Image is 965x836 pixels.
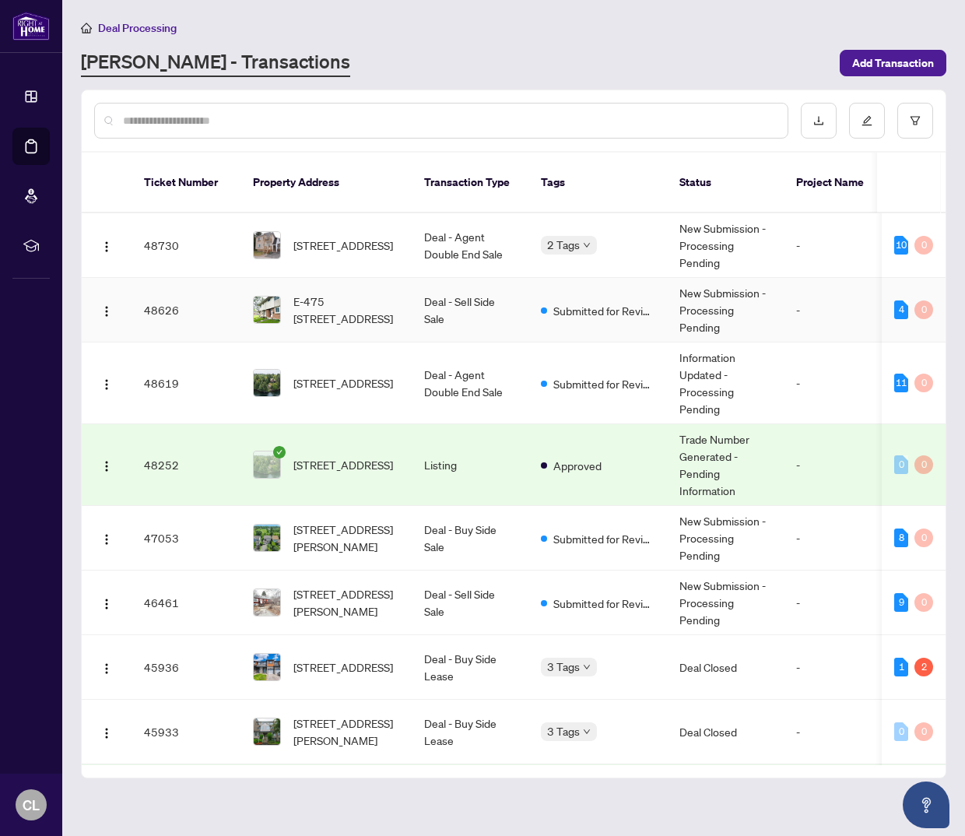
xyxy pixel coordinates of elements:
[293,293,399,327] span: E-475 [STREET_ADDRESS]
[840,50,946,76] button: Add Transaction
[254,525,280,551] img: thumbnail-img
[784,278,877,342] td: -
[914,300,933,319] div: 0
[667,424,784,506] td: Trade Number Generated - Pending Information
[100,378,113,391] img: Logo
[412,700,528,764] td: Deal - Buy Side Lease
[293,237,393,254] span: [STREET_ADDRESS]
[849,103,885,139] button: edit
[852,51,934,76] span: Add Transaction
[412,506,528,571] td: Deal - Buy Side Sale
[667,278,784,342] td: New Submission - Processing Pending
[132,424,240,506] td: 48252
[100,460,113,472] img: Logo
[784,571,877,635] td: -
[914,455,933,474] div: 0
[293,585,399,620] span: [STREET_ADDRESS][PERSON_NAME]
[897,103,933,139] button: filter
[412,213,528,278] td: Deal - Agent Double End Sale
[240,153,412,213] th: Property Address
[94,655,119,680] button: Logo
[412,571,528,635] td: Deal - Sell Side Sale
[412,342,528,424] td: Deal - Agent Double End Sale
[547,236,580,254] span: 2 Tags
[100,727,113,739] img: Logo
[412,278,528,342] td: Deal - Sell Side Sale
[667,635,784,700] td: Deal Closed
[254,718,280,745] img: thumbnail-img
[894,593,908,612] div: 9
[23,794,40,816] span: CL
[273,446,286,458] span: check-circle
[667,213,784,278] td: New Submission - Processing Pending
[894,529,908,547] div: 8
[553,595,654,612] span: Submitted for Review
[81,49,350,77] a: [PERSON_NAME] - Transactions
[132,153,240,213] th: Ticket Number
[583,663,591,671] span: down
[861,115,872,126] span: edit
[12,12,50,40] img: logo
[100,241,113,253] img: Logo
[293,374,393,392] span: [STREET_ADDRESS]
[784,635,877,700] td: -
[254,589,280,616] img: thumbnail-img
[94,590,119,615] button: Logo
[293,715,399,749] span: [STREET_ADDRESS][PERSON_NAME]
[801,103,837,139] button: download
[914,236,933,255] div: 0
[784,213,877,278] td: -
[94,452,119,477] button: Logo
[98,21,177,35] span: Deal Processing
[784,424,877,506] td: -
[784,342,877,424] td: -
[254,370,280,396] img: thumbnail-img
[914,593,933,612] div: 0
[894,300,908,319] div: 4
[667,700,784,764] td: Deal Closed
[903,782,949,828] button: Open asap
[100,305,113,318] img: Logo
[293,456,393,473] span: [STREET_ADDRESS]
[547,658,580,676] span: 3 Tags
[94,233,119,258] button: Logo
[784,153,877,213] th: Project Name
[94,297,119,322] button: Logo
[553,375,654,392] span: Submitted for Review
[667,506,784,571] td: New Submission - Processing Pending
[94,719,119,744] button: Logo
[132,278,240,342] td: 48626
[553,457,602,474] span: Approved
[100,598,113,610] img: Logo
[132,506,240,571] td: 47053
[132,342,240,424] td: 48619
[100,533,113,546] img: Logo
[583,728,591,736] span: down
[254,297,280,323] img: thumbnail-img
[254,654,280,680] img: thumbnail-img
[254,232,280,258] img: thumbnail-img
[293,659,393,676] span: [STREET_ADDRESS]
[894,722,908,741] div: 0
[132,635,240,700] td: 45936
[667,342,784,424] td: Information Updated - Processing Pending
[894,236,908,255] div: 10
[553,530,654,547] span: Submitted for Review
[894,658,908,676] div: 1
[132,571,240,635] td: 46461
[254,451,280,478] img: thumbnail-img
[547,722,580,740] span: 3 Tags
[132,700,240,764] td: 45933
[94,371,119,395] button: Logo
[412,153,528,213] th: Transaction Type
[583,241,591,249] span: down
[667,571,784,635] td: New Submission - Processing Pending
[412,635,528,700] td: Deal - Buy Side Lease
[784,700,877,764] td: -
[813,115,824,126] span: download
[553,302,654,319] span: Submitted for Review
[94,525,119,550] button: Logo
[667,153,784,213] th: Status
[784,506,877,571] td: -
[894,374,908,392] div: 11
